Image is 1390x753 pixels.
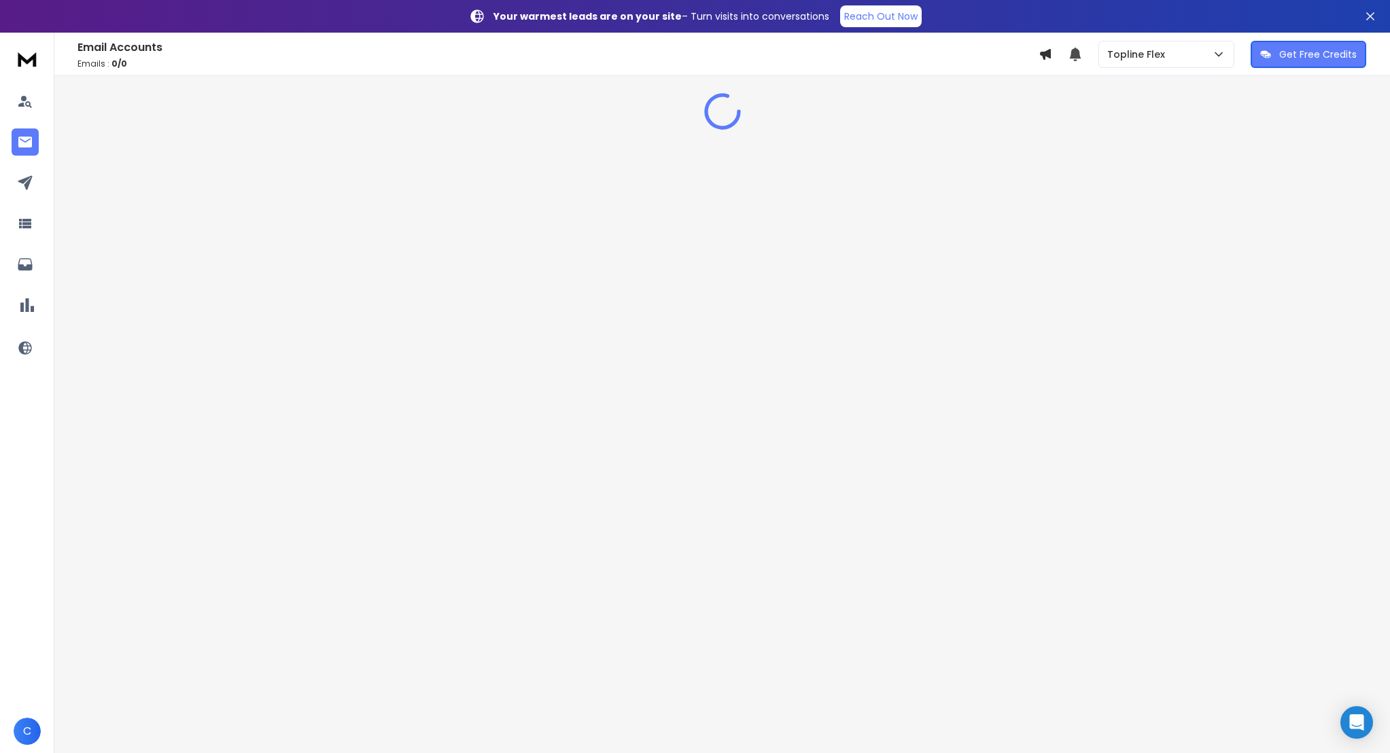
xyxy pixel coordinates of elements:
[111,58,127,69] span: 0 / 0
[1279,48,1357,61] p: Get Free Credits
[1340,706,1373,739] div: Open Intercom Messenger
[840,5,922,27] a: Reach Out Now
[493,10,682,23] strong: Your warmest leads are on your site
[493,10,829,23] p: – Turn visits into conversations
[77,39,1039,56] h1: Email Accounts
[77,58,1039,69] p: Emails :
[844,10,918,23] p: Reach Out Now
[14,718,41,745] button: C
[1107,48,1170,61] p: Topline Flex
[14,46,41,71] img: logo
[1251,41,1366,68] button: Get Free Credits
